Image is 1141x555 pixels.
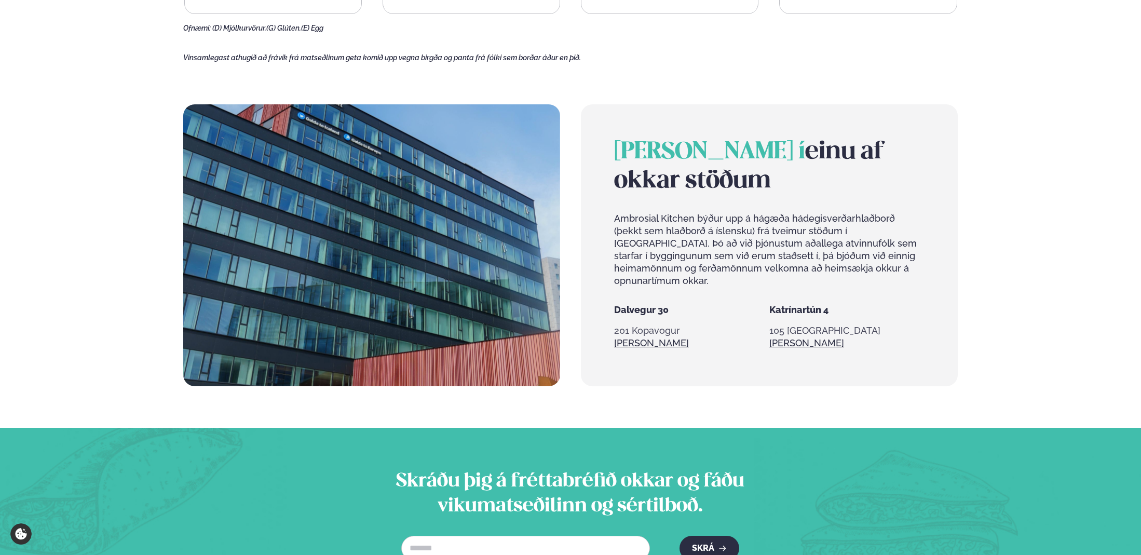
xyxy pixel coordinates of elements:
[301,24,323,32] span: (E) Egg
[769,337,844,349] a: Sjá meira
[266,24,301,32] span: (G) Glúten,
[183,104,560,386] img: image alt
[614,325,680,336] span: 201 Kopavogur
[366,469,775,519] h2: Skráðu þig á fréttabréfið okkar og fáðu vikumatseðilinn og sértilboð.
[183,24,211,32] span: Ofnæmi:
[183,53,581,62] span: Vinsamlegast athugið að frávik frá matseðlinum geta komið upp vegna birgða og panta frá fólki sem...
[614,141,805,164] span: [PERSON_NAME] í
[614,304,769,316] h5: Dalvegur 30
[212,24,266,32] span: (D) Mjólkurvörur,
[614,138,925,196] h2: einu af okkar stöðum
[614,212,925,287] p: Ambrosial Kitchen býður upp á hágæða hádegisverðarhlaðborð (þekkt sem hlaðborð á íslensku) frá tv...
[10,523,32,545] a: Cookie settings
[614,337,689,349] a: Sjá meira
[769,325,880,336] span: 105 [GEOGRAPHIC_DATA]
[769,304,925,316] h5: Katrínartún 4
